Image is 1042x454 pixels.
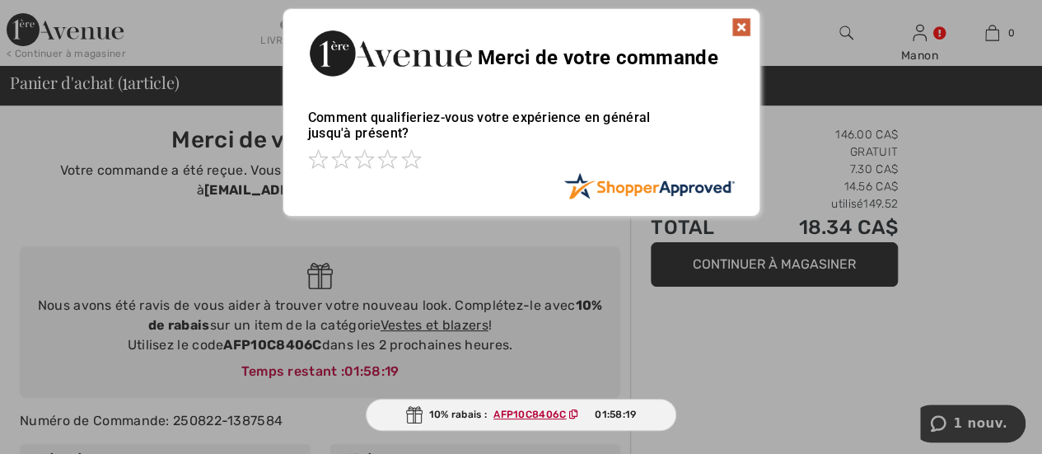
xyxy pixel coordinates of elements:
div: Comment qualifieriez-vous votre expérience en général jusqu'à présent? [308,93,735,172]
img: Gift.svg [406,406,423,424]
ins: AFP10C8406C [493,409,566,420]
img: x [731,17,751,37]
img: Merci de votre commande [308,26,473,81]
span: 01:58:19 [595,407,636,422]
span: 1 nouv. [33,12,87,26]
span: Merci de votre commande [478,46,718,69]
div: 10% rabais : [366,399,677,431]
